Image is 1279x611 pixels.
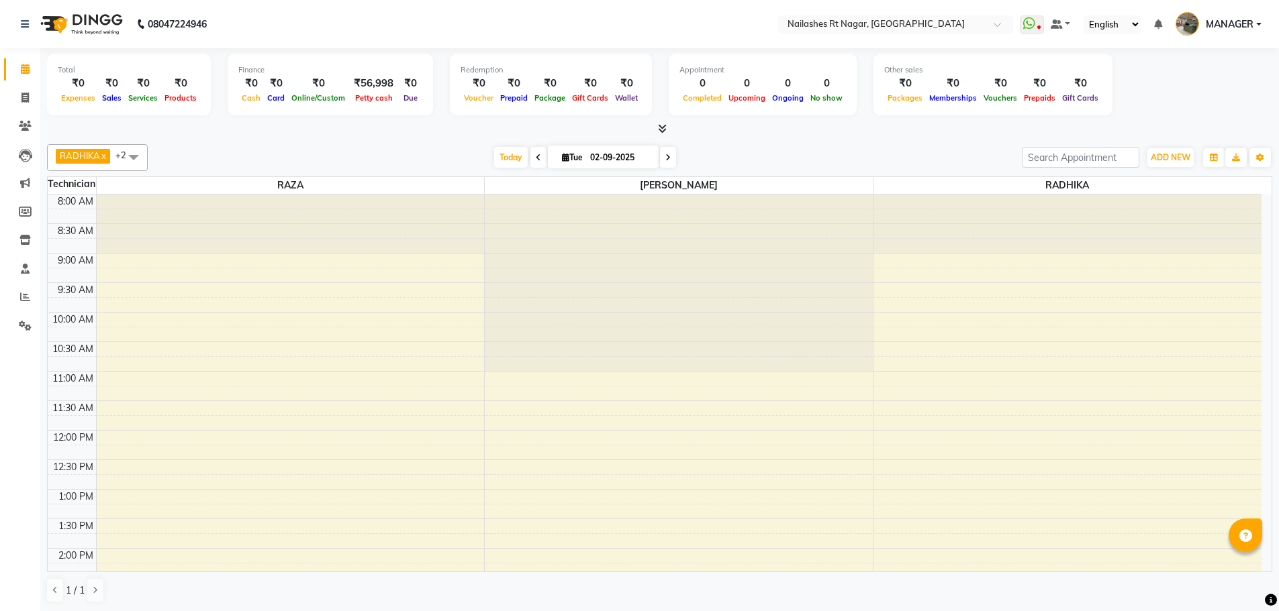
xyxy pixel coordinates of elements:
span: Tue [559,152,586,162]
span: 1 / 1 [66,584,85,598]
div: ₹0 [99,76,125,91]
div: ₹0 [569,76,612,91]
div: ₹0 [461,76,497,91]
div: ₹0 [238,76,264,91]
span: MANAGER [1206,17,1253,32]
div: 1:30 PM [56,519,96,533]
span: Card [264,93,288,103]
span: Completed [679,93,725,103]
div: ₹0 [980,76,1021,91]
div: ₹0 [612,76,641,91]
div: 0 [769,76,807,91]
div: ₹0 [497,76,531,91]
span: Products [161,93,200,103]
span: Gift Cards [1059,93,1102,103]
div: ₹0 [884,76,926,91]
span: Ongoing [769,93,807,103]
div: ₹0 [58,76,99,91]
span: Services [125,93,161,103]
div: ₹0 [531,76,569,91]
span: Prepaids [1021,93,1059,103]
span: [PERSON_NAME] [485,177,873,194]
span: RAZA [97,177,485,194]
input: Search Appointment [1022,147,1139,168]
div: 0 [725,76,769,91]
div: ₹0 [288,76,348,91]
span: Petty cash [352,93,396,103]
span: No show [807,93,846,103]
span: Upcoming [725,93,769,103]
div: 0 [807,76,846,91]
span: Due [400,93,421,103]
span: Package [531,93,569,103]
div: 12:30 PM [50,460,96,474]
button: ADD NEW [1147,148,1194,167]
div: Other sales [884,64,1102,76]
span: Online/Custom [288,93,348,103]
div: 2:00 PM [56,549,96,563]
div: 10:30 AM [50,342,96,356]
b: 08047224946 [148,5,207,43]
div: Redemption [461,64,641,76]
div: ₹0 [1059,76,1102,91]
div: 8:00 AM [55,195,96,209]
span: Memberships [926,93,980,103]
div: Technician [48,177,96,191]
div: 1:00 PM [56,490,96,504]
a: x [100,150,106,161]
span: Sales [99,93,125,103]
span: RADHIKA [60,150,100,161]
div: Total [58,64,200,76]
div: ₹0 [264,76,288,91]
div: ₹0 [161,76,200,91]
div: ₹0 [926,76,980,91]
div: 9:00 AM [55,254,96,268]
div: ₹0 [125,76,161,91]
div: 0 [679,76,725,91]
div: 10:00 AM [50,313,96,327]
div: 12:00 PM [50,431,96,445]
div: Finance [238,64,422,76]
div: ₹0 [1021,76,1059,91]
div: 11:30 AM [50,401,96,415]
span: +2 [115,150,136,160]
div: 9:30 AM [55,283,96,297]
img: logo [34,5,126,43]
span: Wallet [612,93,641,103]
span: Packages [884,93,926,103]
span: Prepaid [497,93,531,103]
span: ADD NEW [1151,152,1190,162]
img: MANAGER [1176,12,1199,36]
span: Voucher [461,93,497,103]
div: 11:00 AM [50,372,96,386]
span: Gift Cards [569,93,612,103]
div: ₹56,998 [348,76,399,91]
div: ₹0 [399,76,422,91]
input: 2025-09-02 [586,148,653,168]
span: RADHIKA [873,177,1262,194]
span: Today [494,147,528,168]
span: Cash [238,93,264,103]
span: Vouchers [980,93,1021,103]
div: Appointment [679,64,846,76]
div: 8:30 AM [55,224,96,238]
